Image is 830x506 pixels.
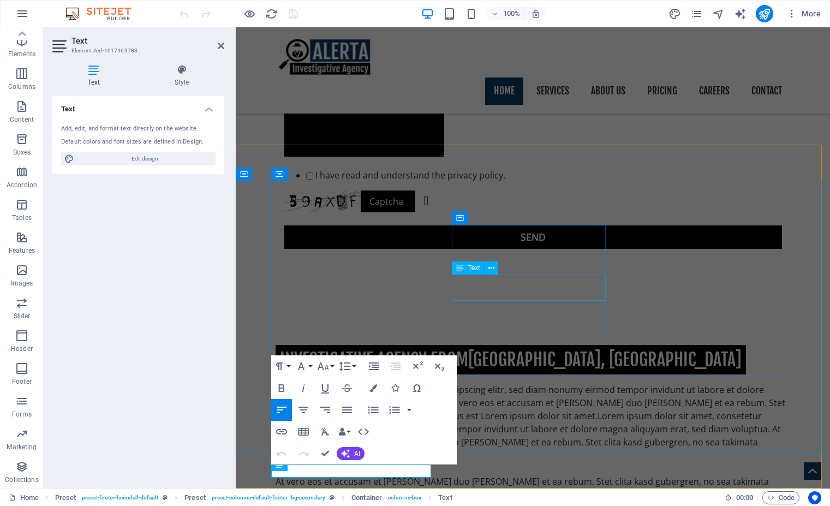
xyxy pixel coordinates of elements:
[363,377,384,399] button: Colors
[77,152,212,165] span: Edit design
[8,82,35,91] p: Columns
[668,7,682,20] button: design
[762,491,799,504] button: Code
[486,7,525,20] button: 100%
[55,491,452,504] nav: breadcrumb
[265,7,278,20] button: reload
[767,491,795,504] span: Code
[407,355,428,377] button: Superscript
[52,96,224,116] h4: Text
[12,377,32,386] p: Footer
[438,491,452,504] span: Click to select. Double-click to edit
[9,491,39,504] a: Click to cancel selection. Double-click to open Pages
[139,64,224,87] h4: Style
[736,491,753,504] span: 00 00
[315,399,336,421] button: Align Right
[690,7,703,20] button: pages
[163,495,168,501] i: This element is a customizable preset
[385,355,406,377] button: Decrease Indent
[354,450,360,457] span: AI
[7,181,37,189] p: Accordion
[71,46,202,56] h3: Element #ed-1017463783
[271,399,292,421] button: Align Left
[712,8,725,20] i: Navigator
[385,377,405,399] button: Icons
[782,5,825,22] button: More
[271,443,292,465] button: Undo (Ctrl+Z)
[293,399,314,421] button: Align Center
[71,36,224,46] h2: Text
[12,410,32,419] p: Forms
[265,8,278,20] i: Reload page
[531,9,541,19] i: On resize automatically adjust zoom level to fit chosen device.
[315,377,336,399] button: Underline (Ctrl+U)
[353,421,374,443] button: HTML
[271,421,292,443] button: Insert Link
[293,421,314,443] button: Insert Table
[293,377,314,399] button: Italic (Ctrl+I)
[734,8,747,20] i: AI Writer
[11,279,33,288] p: Images
[14,312,31,320] p: Slider
[429,355,450,377] button: Subscript
[363,355,384,377] button: Increase Indent
[11,344,33,353] p: Header
[337,421,352,443] button: Data Bindings
[5,475,38,484] p: Collections
[293,355,314,377] button: Font Family
[668,8,681,20] i: Design (Ctrl+Alt+Y)
[808,491,821,504] button: Usercentrics
[786,8,821,19] span: More
[503,7,520,20] h6: 100%
[758,8,771,20] i: Publish
[13,148,31,157] p: Boxes
[351,491,382,504] span: Click to select. Double-click to edit
[9,246,35,255] p: Features
[55,491,76,504] span: Click to select. Double-click to edit
[363,399,384,421] button: Unordered List
[10,115,34,124] p: Content
[734,7,747,20] button: text_generator
[61,124,216,134] div: Add, edit, and format text directly on the website.
[61,138,216,147] div: Default colors and font sizes are defined in Design.
[337,377,357,399] button: Strikethrough
[12,213,32,222] p: Tables
[8,50,36,58] p: Elements
[271,377,292,399] button: Bold (Ctrl+B)
[405,399,414,421] button: Ordered List
[690,8,703,20] i: Pages (Ctrl+Alt+S)
[315,421,336,443] button: Clear Formatting
[384,399,405,421] button: Ordered List
[337,447,365,460] button: AI
[293,443,314,465] button: Redo (Ctrl+Shift+Z)
[315,443,336,465] button: Confirm (Ctrl+⏎)
[184,491,206,504] span: Click to select. Double-click to edit
[61,152,216,165] button: Edit design
[407,377,427,399] button: Special Characters
[337,399,357,421] button: Align Justify
[7,443,37,451] p: Marketing
[315,355,336,377] button: Font Size
[271,355,292,377] button: Paragraph Format
[712,7,725,20] button: navigator
[52,64,139,87] h4: Text
[756,5,773,22] button: publish
[330,495,335,501] i: This element is a customizable preset
[744,493,745,502] span: :
[725,491,754,504] h6: Session time
[468,265,480,271] span: Text
[386,491,421,504] span: . columns-box
[63,7,145,20] img: Editor Logo
[80,491,158,504] span: . preset-footer-heimdall-default
[210,491,325,504] span: . preset-columns-default-footer .bg-secondary
[337,355,357,377] button: Line Height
